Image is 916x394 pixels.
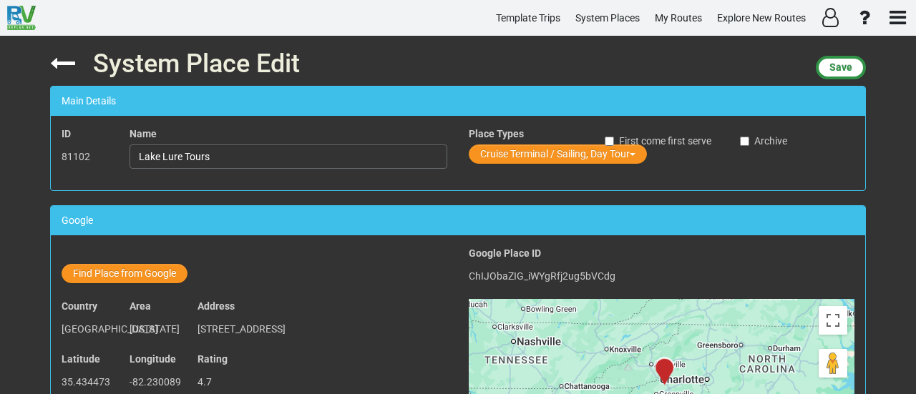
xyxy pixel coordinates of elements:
label: ID [62,127,71,141]
span: System Place Edit [93,49,300,79]
label: Name [130,127,157,141]
button: Save [816,56,866,79]
label: First come first serve [605,134,711,148]
label: Place Types [469,127,524,141]
button: Toggle fullscreen view [819,306,847,335]
div: Main Details [51,87,865,116]
a: Template Trips [489,4,567,32]
button: Find Place from Google [62,264,187,283]
span: [GEOGRAPHIC_DATA] [62,323,158,335]
button: × [893,352,901,373]
a: My Routes [648,4,708,32]
label: Area [130,299,151,313]
label: Longitude [130,352,176,366]
label: Google Place ID [469,246,541,260]
input: Archive [740,137,749,146]
span: Template Trips [496,12,560,24]
span: 4.7 [198,376,212,388]
span: Explore New Routes [717,12,806,24]
label: Latitude [62,352,100,366]
span: ChIJObaZIG_iWYgRfj2ug5bVCdg [469,270,615,282]
span: [STREET_ADDRESS] [198,323,286,335]
img: RvPlanetLogo.png [7,6,36,30]
label: Address [198,299,235,313]
span: My Routes [655,12,702,24]
div: Google [51,206,865,235]
span: [US_STATE] [130,323,180,335]
span: Save [829,61,852,73]
p: 81102 [62,144,108,169]
label: Archive [740,134,787,148]
div: Save succeeded [729,356,897,370]
a: System Places [569,4,646,32]
label: Rating [198,352,228,366]
label: Country [62,299,97,313]
span: System Places [575,12,640,24]
a: Explore New Routes [711,4,812,32]
button: Cruise Terminal / Sailing, Day Tour [469,144,647,164]
span: -82.230089 [130,376,181,388]
span: 35.434473 [62,376,110,388]
input: First come first serve [605,137,614,146]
